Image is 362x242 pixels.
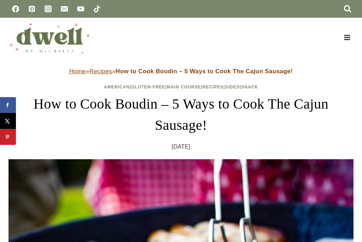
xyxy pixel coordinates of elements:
span: » » [69,68,293,75]
strong: How to Cook Boudin – 5 Ways to Cook The Cajun Sausage! [116,68,293,75]
a: Instagram [41,2,55,16]
time: [DATE] [172,142,190,152]
a: American [104,85,130,90]
button: View Search Form [341,3,354,15]
a: Snack [241,85,258,90]
button: Open menu [340,32,354,43]
a: Recipes [202,85,224,90]
a: Recipes [89,68,112,75]
a: Sides [225,85,240,90]
a: Facebook [8,2,23,16]
a: Pinterest [25,2,39,16]
span: | | | | | [104,85,258,90]
a: Main Course [167,85,201,90]
img: DWELL by michelle [8,21,90,54]
a: TikTok [90,2,104,16]
a: Home [69,68,86,75]
a: YouTube [74,2,88,16]
a: Gluten-Free [131,85,165,90]
h1: How to Cook Boudin – 5 Ways to Cook The Cajun Sausage! [8,93,354,136]
a: Email [57,2,71,16]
